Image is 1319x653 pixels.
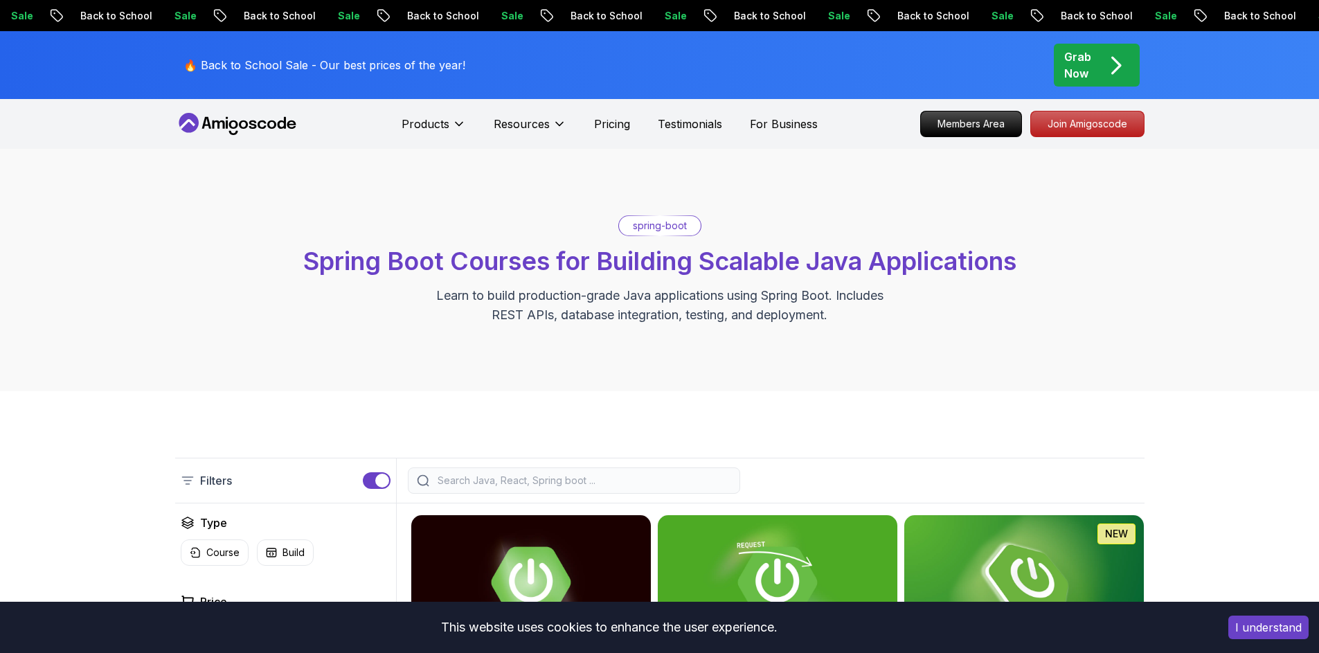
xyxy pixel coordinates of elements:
p: Back to School [721,9,816,23]
img: Building APIs with Spring Boot card [658,515,897,650]
p: Learn to build production-grade Java applications using Spring Boot. Includes REST APIs, database... [427,286,892,325]
p: Back to School [1048,9,1142,23]
p: Course [206,546,240,560]
button: Resources [494,116,566,143]
p: Sale [325,9,370,23]
p: spring-boot [633,219,687,233]
button: Build [257,539,314,566]
p: NEW [1105,527,1128,541]
button: Accept cookies [1228,616,1309,639]
p: Sale [489,9,533,23]
span: Spring Boot Courses for Building Scalable Java Applications [303,246,1016,276]
p: Back to School [231,9,325,23]
p: Members Area [921,111,1021,136]
p: Back to School [558,9,652,23]
p: Back to School [885,9,979,23]
p: Grab Now [1064,48,1091,82]
p: Sale [652,9,697,23]
p: Back to School [1212,9,1306,23]
p: Sale [1142,9,1187,23]
img: Advanced Spring Boot card [411,515,651,650]
a: Testimonials [658,116,722,132]
button: Course [181,539,249,566]
p: Back to School [395,9,489,23]
p: Build [282,546,305,560]
p: Resources [494,116,550,132]
p: Sale [162,9,206,23]
p: Products [402,116,449,132]
p: Back to School [68,9,162,23]
div: This website uses cookies to enhance the user experience. [10,612,1208,643]
h2: Price [200,593,227,610]
a: Join Amigoscode [1030,111,1145,137]
p: Join Amigoscode [1031,111,1144,136]
img: Spring Boot for Beginners card [904,515,1144,650]
a: For Business [750,116,818,132]
p: Sale [979,9,1023,23]
h2: Type [200,515,227,531]
button: Products [402,116,466,143]
a: Members Area [920,111,1022,137]
a: Pricing [594,116,630,132]
input: Search Java, React, Spring boot ... [435,474,731,487]
p: Sale [816,9,860,23]
p: Filters [200,472,232,489]
p: 🔥 Back to School Sale - Our best prices of the year! [183,57,465,73]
